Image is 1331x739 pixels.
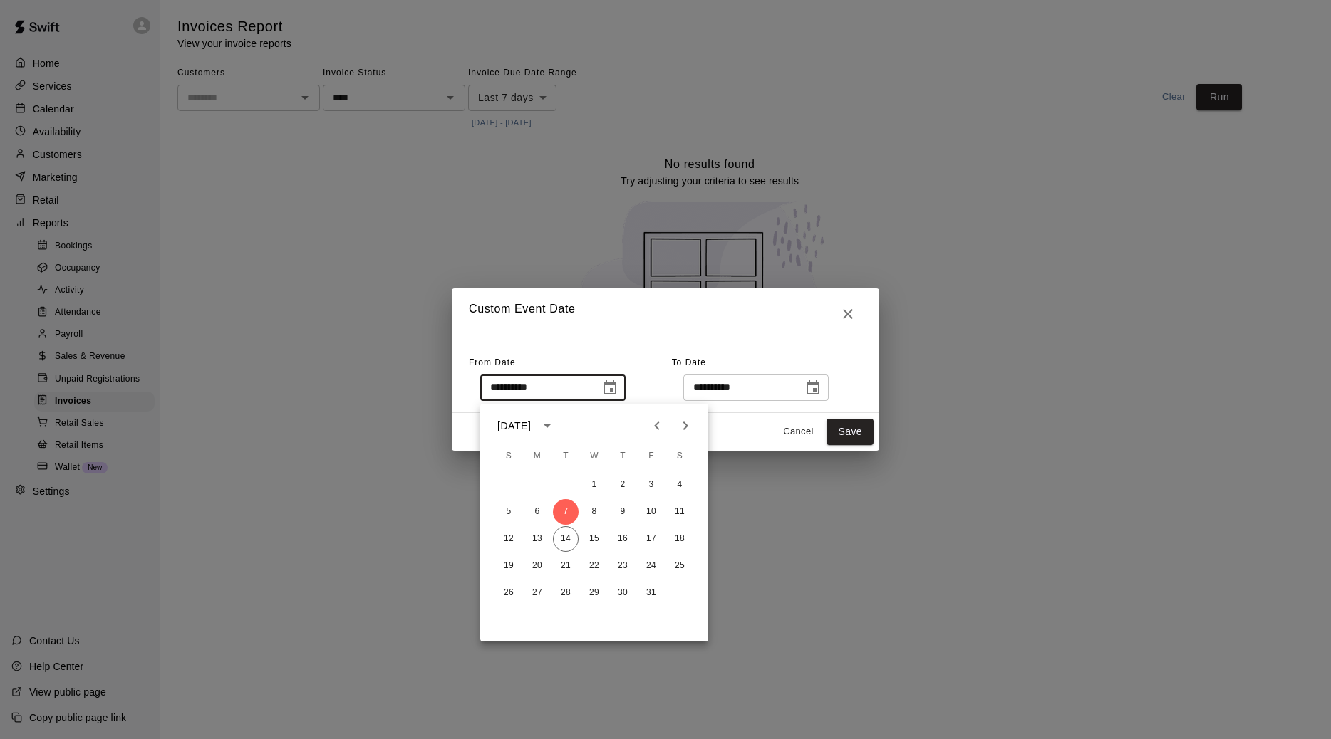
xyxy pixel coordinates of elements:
button: 22 [581,553,607,579]
span: Sunday [496,442,522,471]
span: Friday [638,442,664,471]
button: 17 [638,526,664,552]
button: Next month [671,412,700,440]
button: 6 [524,499,550,525]
button: 7 [553,499,579,525]
button: Choose date, selected date is Oct 7, 2025 [596,374,624,402]
button: Close [834,300,862,328]
button: 8 [581,499,607,525]
h2: Custom Event Date [452,288,879,340]
div: [DATE] [497,419,531,434]
button: 9 [610,499,636,525]
span: From Date [469,357,516,367]
button: 24 [638,553,664,579]
button: 14 [553,526,579,552]
span: Thursday [610,442,636,471]
button: 18 [667,526,693,552]
button: 1 [581,472,607,498]
button: 31 [638,580,664,606]
button: 30 [610,580,636,606]
button: 26 [496,580,522,606]
button: 25 [667,553,693,579]
button: 12 [496,526,522,552]
span: Monday [524,442,550,471]
button: calendar view is open, switch to year view [535,414,559,438]
button: 11 [667,499,693,525]
span: Wednesday [581,442,607,471]
button: 28 [553,580,579,606]
span: To Date [672,357,706,367]
span: Saturday [667,442,693,471]
button: Cancel [775,421,821,443]
span: Tuesday [553,442,579,471]
button: 10 [638,499,664,525]
button: 20 [524,553,550,579]
button: 19 [496,553,522,579]
button: 29 [581,580,607,606]
button: 16 [610,526,636,552]
button: 21 [553,553,579,579]
button: 15 [581,526,607,552]
button: 4 [667,472,693,498]
button: 23 [610,553,636,579]
button: 13 [524,526,550,552]
button: Previous month [643,412,671,440]
button: 3 [638,472,664,498]
button: Choose date, selected date is Oct 14, 2025 [799,374,827,402]
button: 2 [610,472,636,498]
button: 27 [524,580,550,606]
button: 5 [496,499,522,525]
button: Save [827,419,874,445]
